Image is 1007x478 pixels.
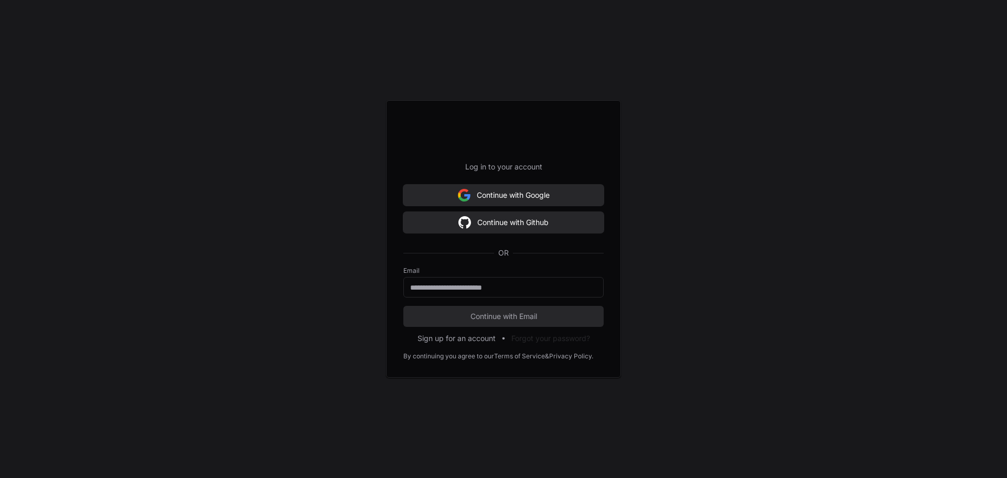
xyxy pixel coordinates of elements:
[545,352,549,360] div: &
[494,352,545,360] a: Terms of Service
[403,267,604,275] label: Email
[403,306,604,327] button: Continue with Email
[403,162,604,172] p: Log in to your account
[403,212,604,233] button: Continue with Github
[458,185,470,206] img: Sign in with google
[458,212,471,233] img: Sign in with google
[417,333,496,344] button: Sign up for an account
[511,333,590,344] button: Forgot your password?
[403,352,494,360] div: By continuing you agree to our
[549,352,593,360] a: Privacy Policy.
[403,311,604,322] span: Continue with Email
[403,185,604,206] button: Continue with Google
[494,248,513,258] span: OR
